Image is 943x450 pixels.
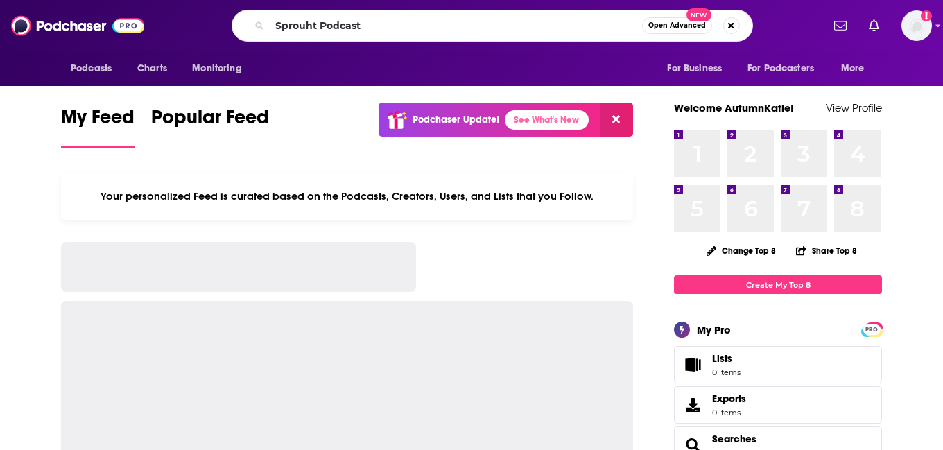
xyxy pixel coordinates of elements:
[657,55,739,82] button: open menu
[137,59,167,78] span: Charts
[901,10,932,41] span: Logged in as AutumnKatie
[151,105,269,137] span: Popular Feed
[747,59,814,78] span: For Podcasters
[674,386,882,424] a: Exports
[921,10,932,21] svg: Add a profile image
[863,14,885,37] a: Show notifications dropdown
[151,105,269,148] a: Popular Feed
[674,346,882,383] a: Lists
[901,10,932,41] button: Show profile menu
[679,395,707,415] span: Exports
[831,55,882,82] button: open menu
[679,355,707,374] span: Lists
[270,15,642,37] input: Search podcasts, credits, & more...
[71,59,112,78] span: Podcasts
[192,59,241,78] span: Monitoring
[712,352,741,365] span: Lists
[863,324,880,334] a: PRO
[829,14,852,37] a: Show notifications dropdown
[182,55,259,82] button: open menu
[841,59,865,78] span: More
[11,12,144,39] img: Podchaser - Follow, Share and Rate Podcasts
[738,55,834,82] button: open menu
[61,173,633,220] div: Your personalized Feed is curated based on the Podcasts, Creators, Users, and Lists that you Follow.
[826,101,882,114] a: View Profile
[712,408,746,417] span: 0 items
[712,392,746,405] span: Exports
[413,114,499,126] p: Podchaser Update!
[686,8,711,21] span: New
[232,10,753,42] div: Search podcasts, credits, & more...
[712,352,732,365] span: Lists
[505,110,589,130] a: See What's New
[697,323,731,336] div: My Pro
[674,275,882,294] a: Create My Top 8
[901,10,932,41] img: User Profile
[61,55,130,82] button: open menu
[667,59,722,78] span: For Business
[648,22,706,29] span: Open Advanced
[863,324,880,335] span: PRO
[128,55,175,82] a: Charts
[795,237,858,264] button: Share Top 8
[61,105,135,148] a: My Feed
[698,242,784,259] button: Change Top 8
[712,433,756,445] a: Searches
[674,101,794,114] a: Welcome AutumnKatie!
[642,17,712,34] button: Open AdvancedNew
[712,367,741,377] span: 0 items
[61,105,135,137] span: My Feed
